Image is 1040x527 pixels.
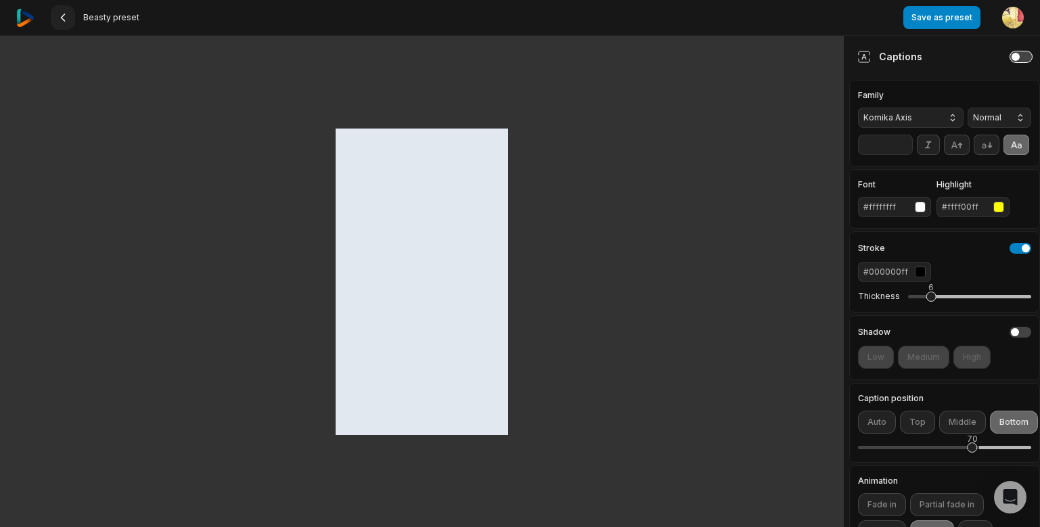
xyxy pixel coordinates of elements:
button: #000000ff [858,262,931,282]
button: #ffffffff [858,197,931,217]
label: Caption position [858,394,1031,403]
button: High [953,346,991,369]
h4: Stroke [858,244,885,252]
label: Thickness [858,291,900,302]
span: Komika Axis [863,112,936,124]
button: Medium [898,346,949,369]
div: Open Intercom Messenger [994,481,1026,513]
button: Save as preset [903,6,980,29]
button: Auto [858,411,896,434]
button: #ffff00ff [936,197,1010,217]
div: Captions [857,49,922,64]
button: Top [900,411,935,434]
span: Normal [973,112,1004,124]
div: #000000ff [863,266,909,278]
button: Middle [939,411,986,434]
button: Low [858,346,894,369]
button: Normal [968,108,1031,128]
label: Animation [858,477,1031,485]
div: #ffffffff [863,201,909,213]
img: reap [16,9,35,27]
button: Bottom [990,411,1038,434]
button: Partial fade in [910,493,984,516]
div: 70 [967,433,978,445]
div: #ffff00ff [942,201,988,213]
label: Family [858,91,964,99]
span: Beasty preset [83,12,139,23]
button: Fade in [858,493,906,516]
div: 6 [928,281,934,294]
label: Font [858,181,931,189]
h4: Shadow [858,328,890,336]
button: Komika Axis [858,108,964,128]
label: Highlight [936,181,1010,189]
